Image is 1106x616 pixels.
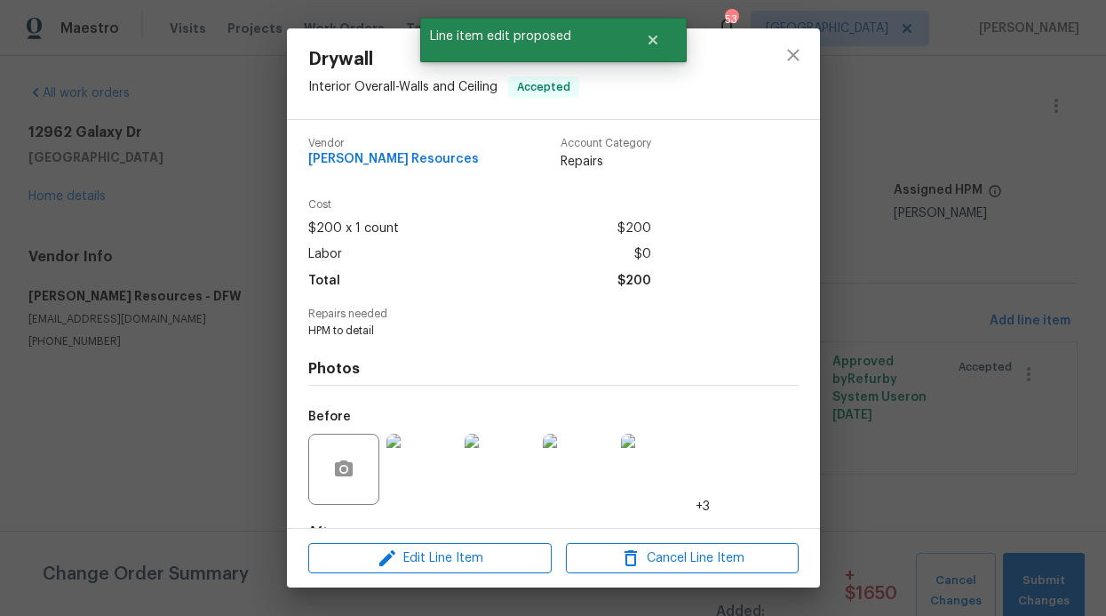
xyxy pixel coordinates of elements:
h4: Photos [308,360,799,378]
span: [PERSON_NAME] Resources [308,153,479,166]
span: Repairs needed [308,308,799,320]
span: Line item edit proposed [420,18,624,55]
span: Cancel Line Item [571,548,793,570]
span: HPM to detail [308,324,750,339]
button: Edit Line Item [308,543,552,574]
h5: Before [308,411,351,423]
span: Drywall [308,50,579,69]
h5: After [308,526,341,539]
button: close [772,34,815,76]
span: Interior Overall - Walls and Ceiling [308,81,497,93]
span: Total [308,268,340,294]
span: Vendor [308,138,479,149]
span: $0 [634,242,651,268]
button: Cancel Line Item [566,543,799,574]
span: Repairs [561,153,651,171]
span: $200 [617,216,651,242]
button: Close [624,22,682,58]
span: $200 x 1 count [308,216,399,242]
span: Accepted [510,78,577,96]
div: 53 [725,11,737,28]
span: +3 [696,498,710,516]
span: Edit Line Item [314,548,546,570]
span: Cost [308,199,651,211]
span: Labor [308,242,342,268]
span: Account Category [561,138,651,149]
span: $200 [617,268,651,294]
